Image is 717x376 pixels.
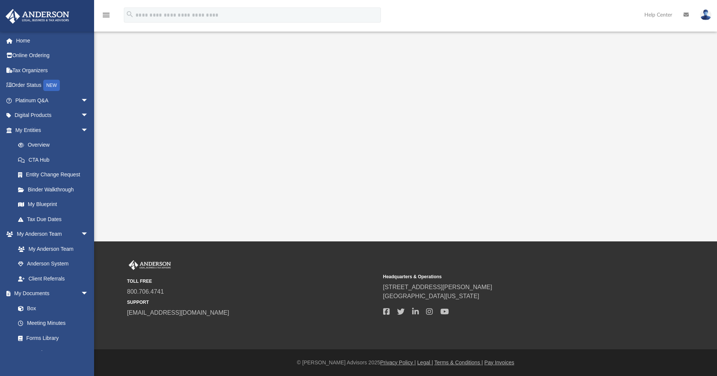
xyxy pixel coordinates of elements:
a: Anderson System [11,256,96,271]
a: Tax Due Dates [11,212,100,227]
a: Home [5,33,100,48]
a: Box [11,301,92,316]
a: Legal | [417,359,433,365]
a: Platinum Q&Aarrow_drop_down [5,93,100,108]
a: Online Ordering [5,48,100,63]
a: My Blueprint [11,197,96,212]
small: Headquarters & Operations [383,273,634,280]
a: My Documentsarrow_drop_down [5,286,96,301]
a: My Anderson Teamarrow_drop_down [5,227,96,242]
img: Anderson Advisors Platinum Portal [3,9,72,24]
span: arrow_drop_down [81,227,96,242]
a: Order StatusNEW [5,78,100,93]
a: Meeting Minutes [11,316,96,331]
span: arrow_drop_down [81,93,96,108]
span: arrow_drop_down [81,123,96,138]
a: Overview [11,138,100,153]
a: Pay Invoices [484,359,514,365]
a: Notarize [11,346,96,361]
a: CTA Hub [11,152,100,167]
a: [GEOGRAPHIC_DATA][US_STATE] [383,293,480,299]
a: Entity Change Request [11,167,100,182]
a: Tax Organizers [5,63,100,78]
small: SUPPORT [127,299,378,306]
img: User Pic [700,9,711,20]
a: Binder Walkthrough [11,182,100,197]
a: [EMAIL_ADDRESS][DOMAIN_NAME] [127,309,229,316]
a: My Anderson Team [11,241,92,256]
span: arrow_drop_down [81,286,96,302]
div: © [PERSON_NAME] Advisors 2025 [94,359,717,367]
a: menu [102,14,111,20]
img: Anderson Advisors Platinum Portal [127,260,172,270]
a: [STREET_ADDRESS][PERSON_NAME] [383,284,492,290]
a: 800.706.4741 [127,288,164,295]
i: search [126,10,134,18]
i: menu [102,11,111,20]
a: Forms Library [11,331,92,346]
a: Digital Productsarrow_drop_down [5,108,100,123]
a: Client Referrals [11,271,96,286]
a: My Entitiesarrow_drop_down [5,123,100,138]
div: NEW [43,80,60,91]
span: arrow_drop_down [81,108,96,123]
a: Terms & Conditions | [434,359,483,365]
small: TOLL FREE [127,278,378,285]
a: Privacy Policy | [380,359,416,365]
